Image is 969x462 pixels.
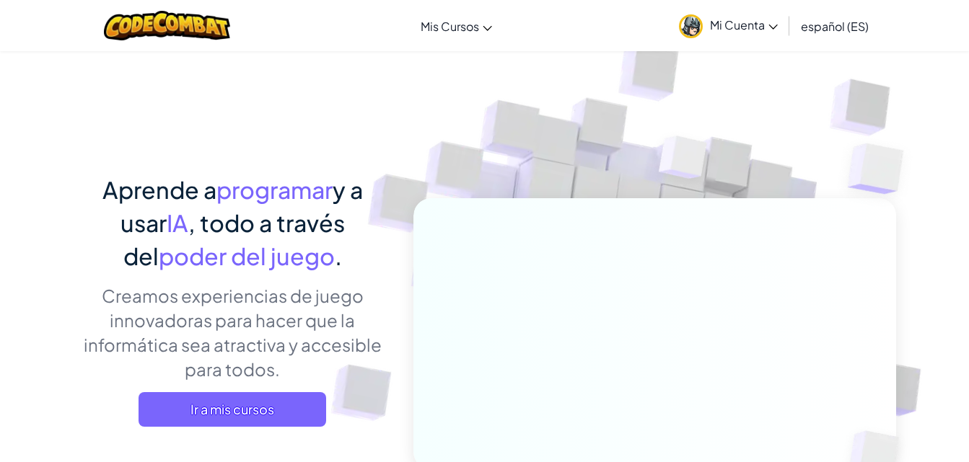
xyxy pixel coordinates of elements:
span: IA [167,208,188,237]
a: español (ES) [794,6,876,45]
span: Aprende a [102,175,216,204]
p: Creamos experiencias de juego innovadoras para hacer que la informática sea atractiva y accesible... [74,283,392,381]
span: poder del juego [159,241,335,270]
span: Mis Cursos [421,19,479,34]
img: Overlap cubes [819,108,944,230]
img: Overlap cubes [631,107,735,215]
a: Mi Cuenta [672,3,785,48]
a: Mis Cursos [413,6,499,45]
a: Ir a mis cursos [139,392,326,427]
span: , todo a través del [123,208,345,270]
span: español (ES) [801,19,869,34]
span: Mi Cuenta [710,17,778,32]
img: avatar [679,14,703,38]
img: CodeCombat logo [104,11,230,40]
span: . [335,241,342,270]
span: programar [216,175,333,204]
